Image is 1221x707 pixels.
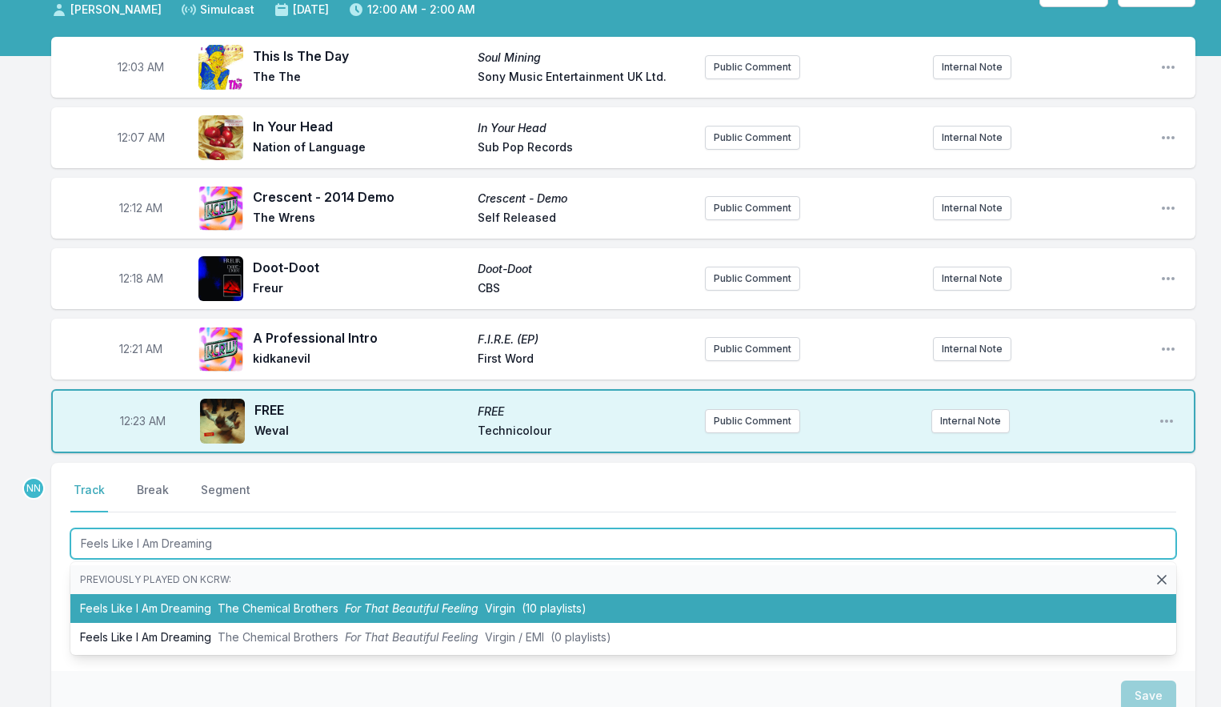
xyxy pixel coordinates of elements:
[70,528,1176,559] input: Track Title
[478,261,693,277] span: Doot-Doot
[70,623,1176,652] li: Feels Like I Am Dreaming
[1160,341,1176,357] button: Open playlist item options
[253,210,468,229] span: The Wrens
[1160,200,1176,216] button: Open playlist item options
[348,2,475,18] span: 12:00 AM - 2:00 AM
[478,210,693,229] span: Self Released
[198,482,254,512] button: Segment
[134,482,172,512] button: Break
[478,351,693,370] span: First Word
[51,2,162,18] span: [PERSON_NAME]
[253,351,468,370] span: kidkanevil
[1160,271,1176,287] button: Open playlist item options
[198,45,243,90] img: Soul Mining
[931,409,1010,433] button: Internal Note
[253,280,468,299] span: Freur
[70,565,1176,594] li: Previously played on KCRW:
[478,191,693,207] span: Crescent - Demo
[118,59,164,75] span: Timestamp
[1160,130,1176,146] button: Open playlist item options
[254,400,468,420] span: FREE
[478,423,691,442] span: Technicolour
[522,601,586,615] span: (10 playlists)
[485,630,544,644] span: Virgin / EMI
[478,50,693,66] span: Soul Mining
[253,69,468,88] span: The The
[198,256,243,301] img: Doot-Doot
[705,55,800,79] button: Public Comment
[705,126,800,150] button: Public Comment
[253,46,468,66] span: This Is The Day
[118,130,165,146] span: Timestamp
[705,409,800,433] button: Public Comment
[933,196,1011,220] button: Internal Note
[550,630,611,644] span: (0 playlists)
[478,139,693,159] span: Sub Pop Records
[70,594,1176,623] li: Feels Like I Am Dreaming
[22,477,45,500] p: Nassir Nassirzadeh
[705,267,800,291] button: Public Comment
[274,2,329,18] span: [DATE]
[119,341,162,357] span: Timestamp
[933,126,1011,150] button: Internal Note
[485,601,515,615] span: Virgin
[254,423,468,442] span: Weval
[933,267,1011,291] button: Internal Note
[120,413,166,429] span: Timestamp
[198,115,243,160] img: In Your Head
[70,482,108,512] button: Track
[119,200,162,216] span: Timestamp
[345,601,478,615] span: For That Beautiful Feeling
[478,404,691,420] span: FREE
[1160,59,1176,75] button: Open playlist item options
[198,327,243,372] img: F.I.R.E. (EP)
[181,2,254,18] span: Simulcast
[253,258,468,277] span: Doot-Doot
[345,630,478,644] span: For That Beautiful Feeling
[200,399,245,444] img: FREE
[253,139,468,159] span: Nation of Language
[478,280,693,299] span: CBS
[705,196,800,220] button: Public Comment
[478,120,693,136] span: In Your Head
[253,117,468,136] span: In Your Head
[253,328,468,347] span: A Professional Intro
[478,69,693,88] span: Sony Music Entertainment UK Ltd.
[705,337,800,361] button: Public Comment
[478,331,693,347] span: F.I.R.E. (EP)
[198,186,243,231] img: Crescent - Demo
[933,337,1011,361] button: Internal Note
[253,187,468,207] span: Crescent - 2014 Demo
[218,630,338,644] span: The Chemical Brothers
[933,55,1011,79] button: Internal Note
[119,271,163,287] span: Timestamp
[218,601,338,615] span: The Chemical Brothers
[1159,413,1175,429] button: Open playlist item options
